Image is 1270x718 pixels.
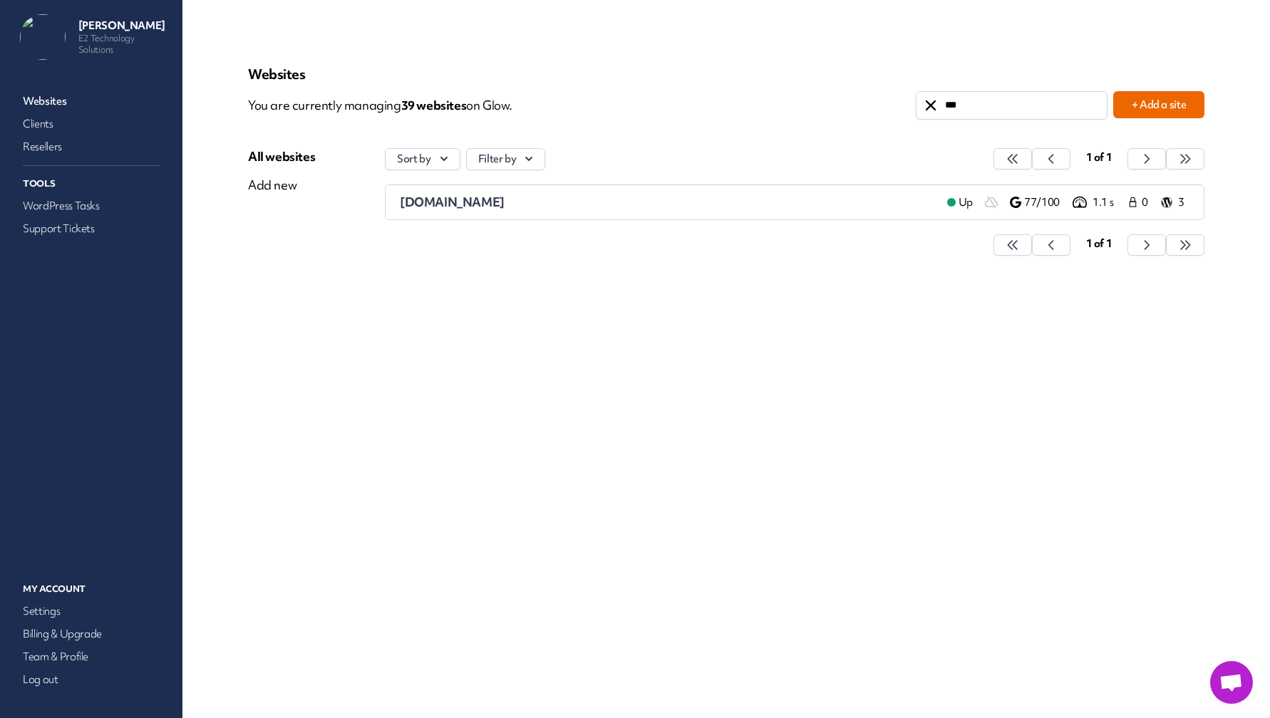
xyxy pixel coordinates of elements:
[385,148,460,170] button: Sort by
[20,196,162,216] a: WordPress Tasks
[20,175,162,193] p: Tools
[20,137,162,157] a: Resellers
[1086,236,1112,251] span: 1 of 1
[466,148,546,170] button: Filter by
[78,33,171,56] p: E2 Technology Solutions
[20,670,162,690] a: Log out
[1113,91,1204,118] button: + Add a site
[1161,194,1189,211] a: 3
[20,219,162,239] a: Support Tickets
[461,97,467,113] span: s
[20,601,162,621] a: Settings
[400,194,505,210] span: [DOMAIN_NAME]
[78,19,171,33] p: [PERSON_NAME]
[20,647,162,667] a: Team & Profile
[20,91,162,111] a: Websites
[248,148,315,165] div: All websites
[20,624,162,644] a: Billing & Upgrade
[1086,150,1112,165] span: 1 of 1
[1178,195,1189,210] p: 3
[1127,194,1155,211] a: 0
[1010,194,1127,211] a: 77/100 1.1 s
[1024,195,1070,210] p: 77/100
[959,195,973,210] span: Up
[248,66,1204,83] p: Websites
[20,580,162,598] p: My Account
[20,114,162,134] a: Clients
[248,177,315,194] div: Add new
[248,91,916,120] p: You are currently managing on Glow.
[1093,195,1127,210] p: 1.1 s
[1142,195,1152,210] span: 0
[401,97,467,113] span: 39 website
[400,194,936,211] a: [DOMAIN_NAME]
[1210,661,1253,704] a: Open chat
[936,194,984,211] a: Up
